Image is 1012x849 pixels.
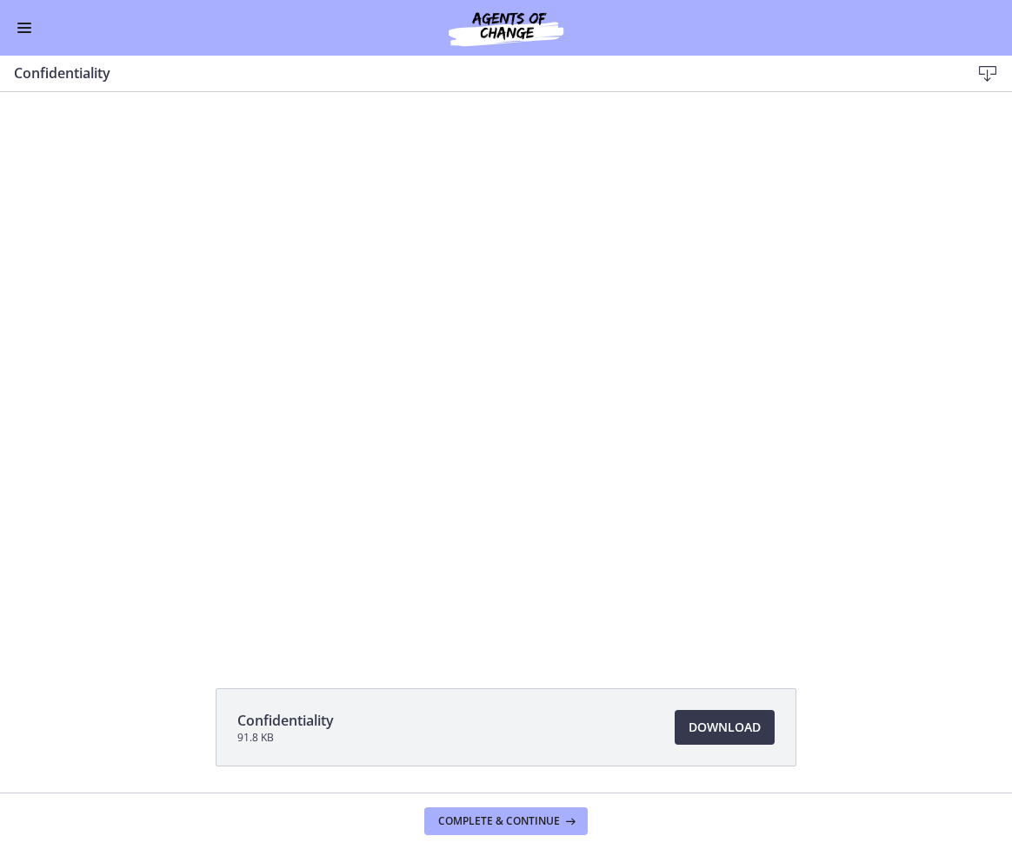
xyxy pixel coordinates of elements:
[402,7,610,49] img: Agents of Change Social Work Test Prep
[424,807,588,835] button: Complete & continue
[237,731,334,745] span: 91.8 KB
[689,717,761,738] span: Download
[237,710,334,731] span: Confidentiality
[438,814,560,828] span: Complete & continue
[14,17,35,38] button: Enable menu
[14,63,942,83] h3: Confidentiality
[675,710,775,745] a: Download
